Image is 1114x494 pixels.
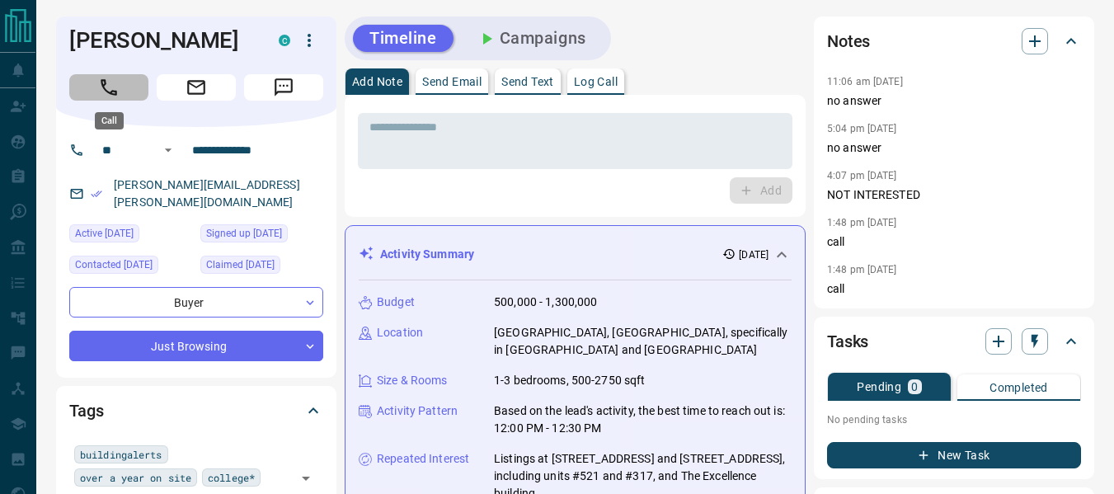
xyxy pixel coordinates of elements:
[494,294,598,311] p: 500,000 - 1,300,000
[294,467,317,490] button: Open
[353,25,454,52] button: Timeline
[827,442,1081,468] button: New Task
[377,450,469,468] p: Repeated Interest
[69,287,323,318] div: Buyer
[460,25,603,52] button: Campaigns
[739,247,769,262] p: [DATE]
[827,280,1081,298] p: call
[827,233,1081,251] p: call
[377,402,458,420] p: Activity Pattern
[75,225,134,242] span: Active [DATE]
[352,76,402,87] p: Add Note
[91,188,102,200] svg: Email Verified
[827,186,1081,204] p: NOT INTERESTED
[827,217,897,228] p: 1:48 pm [DATE]
[80,446,162,463] span: buildingalerts
[827,170,897,181] p: 4:07 pm [DATE]
[827,28,870,54] h2: Notes
[422,76,482,87] p: Send Email
[827,139,1081,157] p: no answer
[911,381,918,393] p: 0
[494,324,792,359] p: [GEOGRAPHIC_DATA], [GEOGRAPHIC_DATA], specifically in [GEOGRAPHIC_DATA] and [GEOGRAPHIC_DATA]
[857,381,901,393] p: Pending
[827,123,897,134] p: 5:04 pm [DATE]
[69,27,254,54] h1: [PERSON_NAME]
[69,391,323,430] div: Tags
[989,382,1048,393] p: Completed
[200,224,323,247] div: Sun Mar 04 2018
[494,402,792,437] p: Based on the lead's activity, the best time to reach out is: 12:00 PM - 12:30 PM
[827,407,1081,432] p: No pending tasks
[827,264,897,275] p: 1:48 pm [DATE]
[380,246,474,263] p: Activity Summary
[279,35,290,46] div: condos.ca
[69,256,192,279] div: Sat Aug 09 2025
[75,256,153,273] span: Contacted [DATE]
[574,76,618,87] p: Log Call
[95,112,124,129] div: Call
[827,328,868,355] h2: Tasks
[158,140,178,160] button: Open
[827,76,903,87] p: 11:06 am [DATE]
[501,76,554,87] p: Send Text
[206,225,282,242] span: Signed up [DATE]
[69,331,323,361] div: Just Browsing
[494,372,646,389] p: 1-3 bedrooms, 500-2750 sqft
[208,469,255,486] span: college*
[114,178,300,209] a: [PERSON_NAME][EMAIL_ADDRESS][PERSON_NAME][DOMAIN_NAME]
[69,398,103,424] h2: Tags
[377,324,423,341] p: Location
[827,92,1081,110] p: no answer
[200,256,323,279] div: Tue May 06 2025
[244,74,323,101] span: Message
[377,372,448,389] p: Size & Rooms
[206,256,275,273] span: Claimed [DATE]
[157,74,236,101] span: Email
[69,224,192,247] div: Fri Aug 08 2025
[827,322,1081,361] div: Tasks
[827,21,1081,61] div: Notes
[80,469,191,486] span: over a year on site
[359,239,792,270] div: Activity Summary[DATE]
[377,294,415,311] p: Budget
[69,74,148,101] span: Call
